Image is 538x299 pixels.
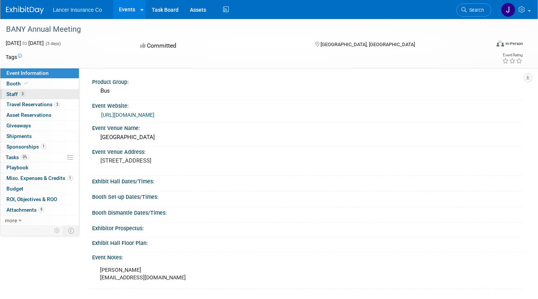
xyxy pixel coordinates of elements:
td: Tags [6,53,22,61]
a: Search [456,3,491,17]
span: Asset Reservations [6,112,51,118]
div: Event Rating [502,53,523,57]
span: to [21,40,28,46]
span: Sponsorships [6,144,46,150]
span: Playbook [6,164,28,170]
a: Playbook [0,163,79,173]
img: ExhibitDay [6,6,44,14]
div: Event Website: [92,100,523,110]
div: Booth Set-up Dates/Times: [92,191,523,201]
span: Booth [6,81,29,87]
span: (3 days) [45,41,61,46]
span: ROI, Objectives & ROO [6,196,57,202]
a: more [0,215,79,226]
pre: [STREET_ADDRESS] [100,157,263,164]
a: Tasks0% [0,152,79,163]
div: [PERSON_NAME] [EMAIL_ADDRESS][DOMAIN_NAME] [95,263,439,285]
div: Exhibit Hall Dates/Times: [92,176,523,185]
span: Travel Reservations [6,101,60,107]
a: Misc. Expenses & Credits1 [0,173,79,183]
img: Format-Inperson.png [496,40,504,46]
span: Lancer Insurance Co [53,7,102,13]
span: Staff [6,91,25,97]
span: Shipments [6,133,32,139]
span: 9 [39,207,44,212]
span: 3 [20,91,25,97]
img: John Burgan [501,3,515,17]
span: 3 [54,102,60,107]
span: Search [467,7,484,13]
span: [GEOGRAPHIC_DATA], [GEOGRAPHIC_DATA] [321,42,415,47]
span: Attachments [6,207,44,213]
a: Asset Reservations [0,110,79,120]
a: Budget [0,184,79,194]
a: Travel Reservations3 [0,99,79,110]
a: Sponsorships1 [0,142,79,152]
div: Exhibit Hall Floor Plan: [92,237,523,247]
span: more [5,217,17,223]
div: Event Venue Name: [92,122,523,132]
div: Booth Dismantle Dates/Times: [92,207,523,217]
a: [URL][DOMAIN_NAME] [101,112,154,118]
div: Bus [98,85,517,97]
span: Giveaways [6,122,31,129]
span: 1 [67,175,73,181]
span: Tasks [6,154,29,160]
div: [GEOGRAPHIC_DATA] [98,132,517,143]
div: Event Format [446,39,523,51]
a: ROI, Objectives & ROO [0,194,79,204]
i: Booth reservation complete [24,81,28,85]
span: Event Information [6,70,49,76]
a: Staff3 [0,89,79,99]
a: Booth [0,79,79,89]
span: Misc. Expenses & Credits [6,175,73,181]
div: Committed [138,39,303,53]
a: Shipments [0,131,79,141]
div: Product Group: [92,76,523,86]
span: Budget [6,186,23,192]
a: Event Information [0,68,79,78]
span: 1 [41,144,46,149]
td: Toggle Event Tabs [64,226,79,235]
a: Attachments9 [0,205,79,215]
div: BANY Annual Meeting [3,23,479,36]
span: 0% [21,154,29,160]
div: Event Venue Address: [92,146,523,156]
div: Exhibitor Prospectus: [92,223,523,232]
div: In-Person [505,41,523,46]
a: Giveaways [0,121,79,131]
div: Event Notes: [92,252,523,261]
td: Personalize Event Tab Strip [51,226,64,235]
span: [DATE] [DATE] [6,40,44,46]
